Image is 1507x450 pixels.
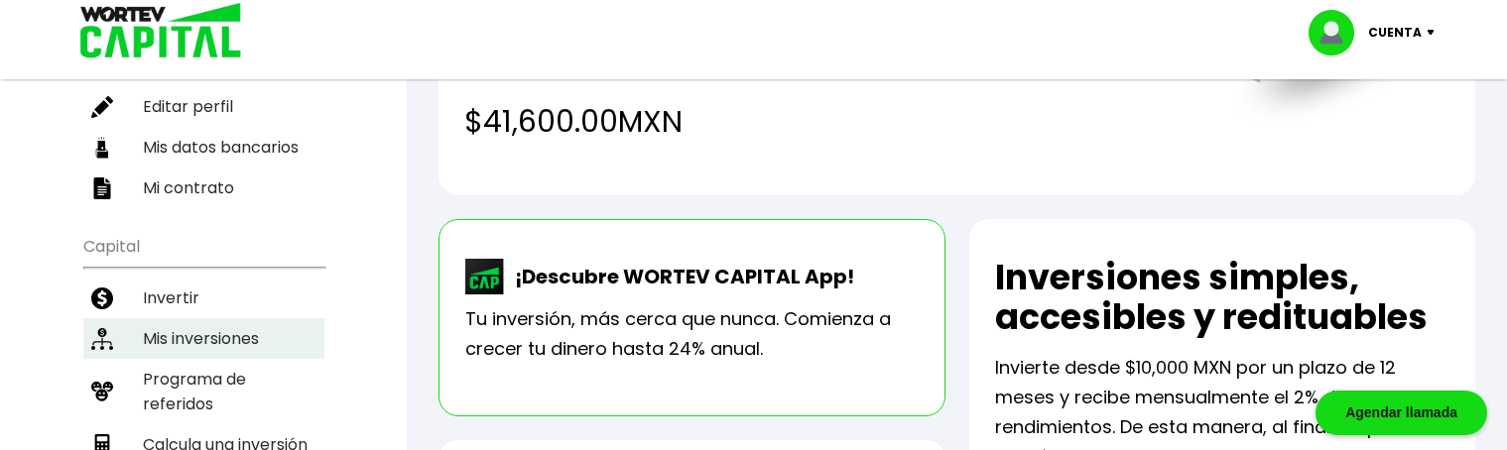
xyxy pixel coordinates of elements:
a: Mis datos bancarios [83,127,324,168]
h4: $41,600.00 MXN [464,99,1193,144]
img: editar-icon.952d3147.svg [91,96,113,118]
a: Mis inversiones [83,318,324,359]
ul: Perfil [83,33,324,208]
a: Editar perfil [83,86,324,127]
a: Programa de referidos [83,359,324,424]
p: Tu inversión, más cerca que nunca. Comienza a crecer tu dinero hasta 24% anual. [465,304,918,364]
a: Mi contrato [83,168,324,208]
img: recomiendanos-icon.9b8e9327.svg [91,381,113,402]
img: contrato-icon.f2db500c.svg [91,177,113,199]
img: icon-down [1422,30,1448,36]
a: Invertir [83,278,324,318]
h2: Inversiones simples, accesibles y redituables [995,258,1449,337]
img: inversiones-icon.6695dc30.svg [91,328,113,350]
h2: Total de rendimientos recibidos en tu mes de consulta [464,4,1193,83]
img: invertir-icon.b3b967d7.svg [91,287,113,309]
p: ¡Descubre WORTEV CAPITAL App! [505,262,854,291]
img: wortev-capital-app-icon [465,259,505,294]
img: profile-image [1309,10,1368,56]
div: Agendar llamada [1316,391,1487,435]
p: Cuenta [1368,18,1422,48]
img: datos-icon.10cf9172.svg [91,137,113,159]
